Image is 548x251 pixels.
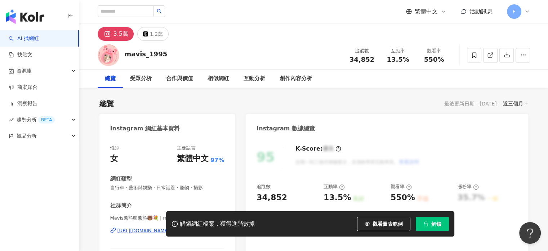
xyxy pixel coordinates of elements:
[137,27,169,41] button: 1.2萬
[110,145,120,151] div: 性別
[295,145,341,153] div: K-Score :
[415,8,438,16] span: 繁體中文
[503,99,528,108] div: 近三個月
[416,217,449,231] button: 解鎖
[348,47,376,55] div: 追蹤數
[469,8,493,15] span: 活動訊息
[324,192,351,203] div: 13.5%
[113,29,128,39] div: 3.5萬
[150,29,163,39] div: 1.2萬
[125,49,168,59] div: mavis_1995
[105,74,116,83] div: 總覽
[384,47,412,55] div: 互動率
[98,44,119,66] img: KOL Avatar
[280,74,312,83] div: 創作內容分析
[357,217,410,231] button: 觀看圖表範例
[9,51,32,59] a: 找貼文
[420,47,448,55] div: 觀看率
[391,192,415,203] div: 550%
[6,9,44,24] img: logo
[9,35,39,42] a: searchAI 找網紅
[9,100,37,107] a: 洞察報告
[177,153,209,164] div: 繁體中文
[373,221,403,227] span: 觀看圖表範例
[9,84,37,91] a: 商案媒合
[257,125,315,133] div: Instagram 數據總覽
[324,183,345,190] div: 互動率
[98,27,134,41] button: 3.5萬
[130,74,152,83] div: 受眾分析
[9,117,14,122] span: rise
[512,8,515,16] span: F
[110,175,132,183] div: 網紅類型
[110,185,224,191] span: 自行車 · 藝術與娛樂 · 日常話題 · 寵物 · 攝影
[244,74,265,83] div: 互動分析
[257,192,287,203] div: 34,852
[210,156,224,164] span: 97%
[349,56,374,63] span: 34,852
[157,9,162,14] span: search
[99,99,114,109] div: 總覽
[110,125,180,133] div: Instagram 網紅基本資料
[38,116,55,124] div: BETA
[208,74,229,83] div: 相似網紅
[177,145,196,151] div: 主要語言
[180,220,255,228] div: 解鎖網紅檔案，獲得進階數據
[431,221,441,227] span: 解鎖
[458,183,479,190] div: 漲粉率
[17,112,55,128] span: 趨勢分析
[387,56,409,63] span: 13.5%
[391,183,412,190] div: 觀看率
[110,153,118,164] div: 女
[424,56,444,63] span: 550%
[257,183,271,190] div: 追蹤數
[17,128,37,144] span: 競品分析
[423,221,428,226] span: lock
[444,101,496,107] div: 最後更新日期：[DATE]
[110,202,132,209] div: 社群簡介
[166,74,193,83] div: 合作與價值
[17,63,32,79] span: 資源庫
